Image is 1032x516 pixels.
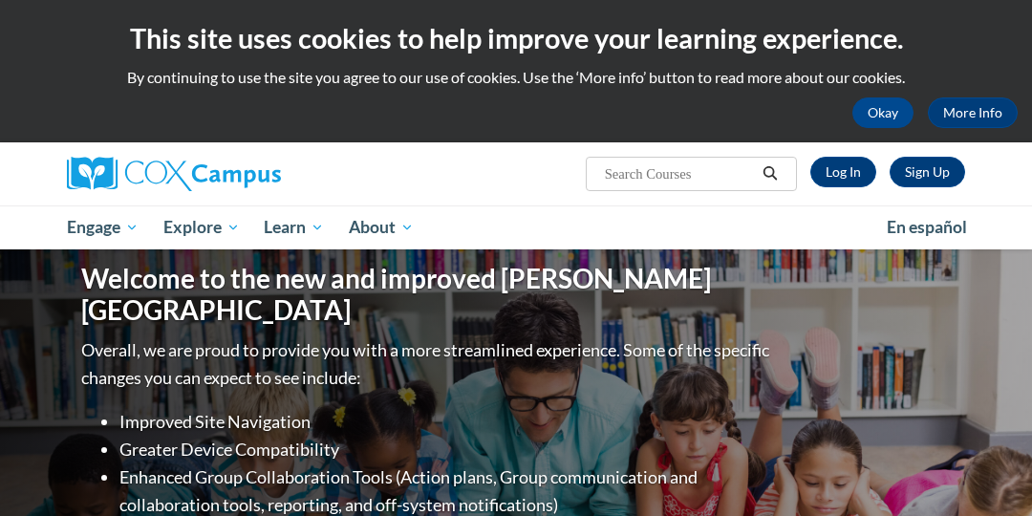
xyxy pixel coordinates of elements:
[119,408,774,436] li: Improved Site Navigation
[81,263,774,327] h1: Welcome to the new and improved [PERSON_NAME][GEOGRAPHIC_DATA]
[53,205,979,249] div: Main menu
[603,162,756,185] input: Search Courses
[54,205,151,249] a: Engage
[67,216,139,239] span: Engage
[251,205,336,249] a: Learn
[81,336,774,392] p: Overall, we are proud to provide you with a more streamlined experience. Some of the specific cha...
[336,205,426,249] a: About
[874,207,979,247] a: En español
[852,97,914,128] button: Okay
[67,157,347,191] a: Cox Campus
[810,157,876,187] a: Log In
[349,216,414,239] span: About
[67,157,281,191] img: Cox Campus
[119,436,774,463] li: Greater Device Compatibility
[151,205,252,249] a: Explore
[890,157,965,187] a: Register
[928,97,1018,128] a: More Info
[14,67,1018,88] p: By continuing to use the site you agree to our use of cookies. Use the ‘More info’ button to read...
[163,216,240,239] span: Explore
[887,217,967,237] span: En español
[756,162,785,185] button: Search
[264,216,324,239] span: Learn
[14,19,1018,57] h2: This site uses cookies to help improve your learning experience.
